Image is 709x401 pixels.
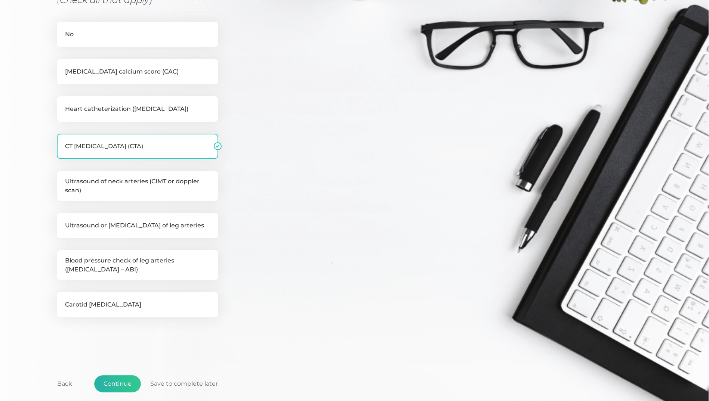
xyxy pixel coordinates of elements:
[57,134,218,159] label: CT [MEDICAL_DATA] (CTA)
[57,213,218,238] label: Ultrasound or [MEDICAL_DATA] of leg arteries
[57,250,218,280] label: Blood pressure check of leg arteries ([MEDICAL_DATA] – ABI)
[57,22,218,47] label: No
[57,59,218,84] label: [MEDICAL_DATA] calcium score (CAC)
[48,375,81,392] button: Back
[141,375,227,392] button: Save to complete later
[94,375,141,392] button: Continue
[57,171,218,201] label: Ultrasound of neck arteries (CIMT or doppler scan)
[57,292,218,317] label: Carotid [MEDICAL_DATA]
[57,96,218,122] label: Heart catheterization ([MEDICAL_DATA])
